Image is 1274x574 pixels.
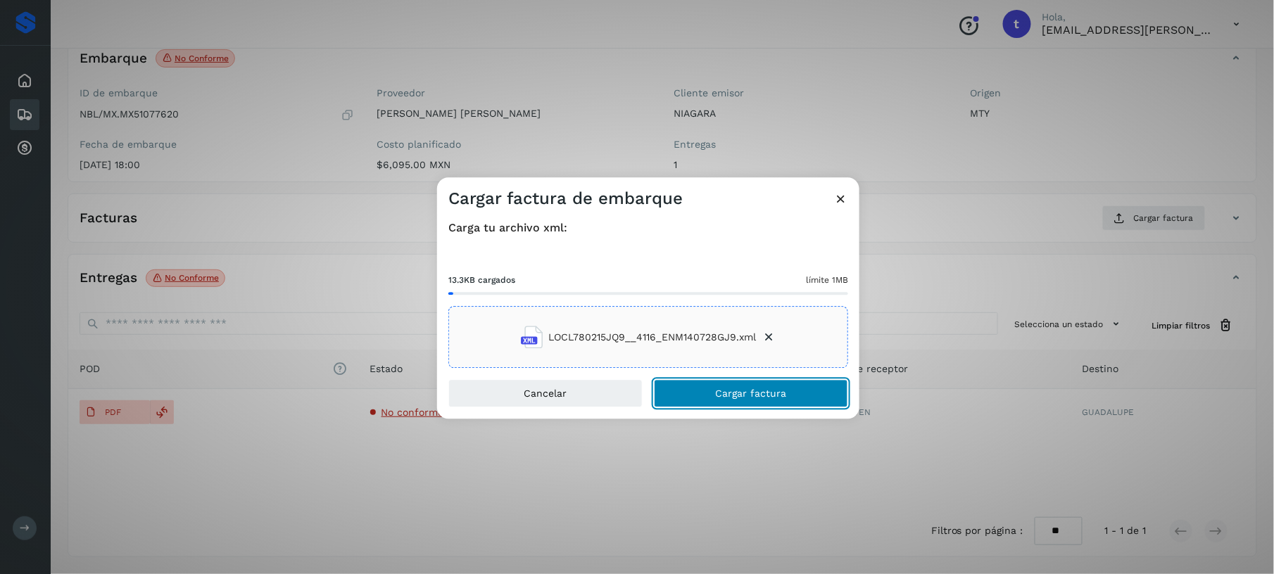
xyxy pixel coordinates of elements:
[549,330,757,345] span: LOCL780215JQ9__4116_ENM140728GJ9.xml
[448,189,683,209] h3: Cargar factura de embarque
[448,274,515,287] span: 13.3KB cargados
[806,274,848,287] span: límite 1MB
[448,380,643,408] button: Cancelar
[654,380,848,408] button: Cargar factura
[524,389,567,399] span: Cancelar
[448,221,848,234] h4: Carga tu archivo xml:
[716,389,787,399] span: Cargar factura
